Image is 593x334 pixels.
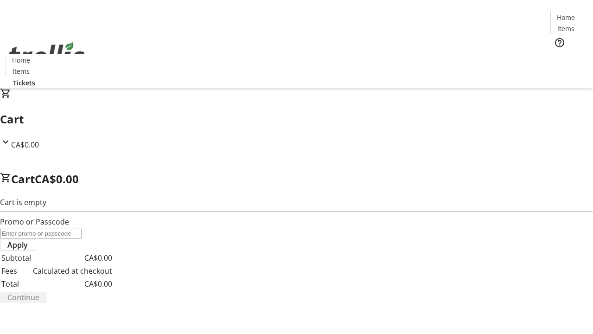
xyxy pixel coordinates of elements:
[551,24,580,33] a: Items
[32,252,113,264] td: CA$0.00
[557,24,574,33] span: Items
[7,239,28,250] span: Apply
[1,265,32,277] td: Fees
[557,13,575,22] span: Home
[551,13,580,22] a: Home
[550,54,587,64] a: Tickets
[13,78,35,88] span: Tickets
[6,66,36,76] a: Items
[6,32,88,78] img: Orient E2E Organization xAzyWartfJ's Logo
[6,55,36,65] a: Home
[32,278,113,290] td: CA$0.00
[11,140,39,150] span: CA$0.00
[1,252,32,264] td: Subtotal
[1,278,32,290] td: Total
[6,78,43,88] a: Tickets
[550,33,569,52] button: Help
[558,54,580,64] span: Tickets
[12,55,30,65] span: Home
[13,66,30,76] span: Items
[35,171,79,186] span: CA$0.00
[32,265,113,277] td: Calculated at checkout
